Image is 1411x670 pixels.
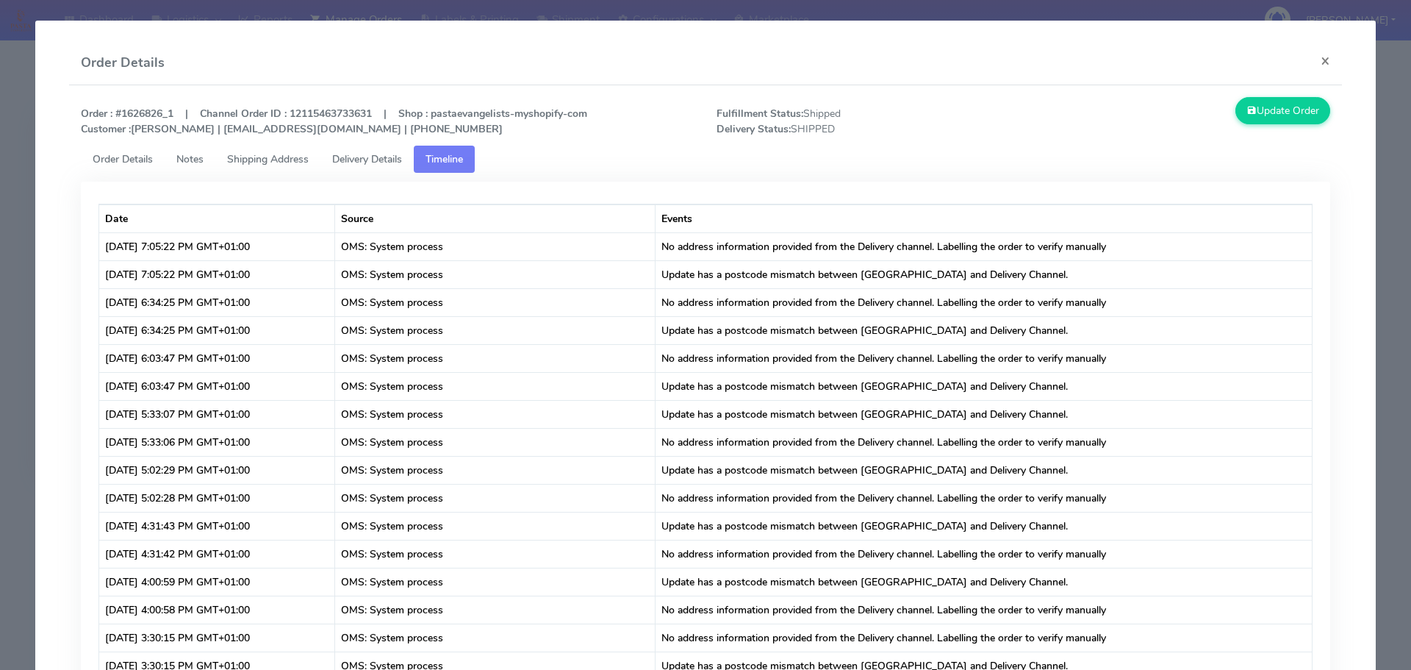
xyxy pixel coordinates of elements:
td: No address information provided from the Delivery channel. Labelling the order to verify manually [656,540,1313,568]
td: OMS: System process [335,456,656,484]
ul: Tabs [81,146,1331,173]
td: No address information provided from the Delivery channel. Labelling the order to verify manually [656,484,1313,512]
td: OMS: System process [335,344,656,372]
span: Shipping Address [227,152,309,166]
td: OMS: System process [335,568,656,596]
td: Update has a postcode mismatch between [GEOGRAPHIC_DATA] and Delivery Channel. [656,512,1313,540]
td: [DATE] 5:33:06 PM GMT+01:00 [99,428,335,456]
td: [DATE] 6:03:47 PM GMT+01:00 [99,344,335,372]
td: [DATE] 5:02:28 PM GMT+01:00 [99,484,335,512]
td: OMS: System process [335,232,656,260]
span: Shipped SHIPPED [705,106,1024,137]
strong: Order : #1626826_1 | Channel Order ID : 12115463733631 | Shop : pastaevangelists-myshopify-com [P... [81,107,587,136]
span: Delivery Details [332,152,402,166]
td: OMS: System process [335,400,656,428]
td: OMS: System process [335,624,656,652]
td: [DATE] 4:00:58 PM GMT+01:00 [99,596,335,624]
th: Date [99,204,335,232]
td: No address information provided from the Delivery channel. Labelling the order to verify manually [656,288,1313,316]
span: Order Details [93,152,153,166]
td: [DATE] 7:05:22 PM GMT+01:00 [99,260,335,288]
td: No address information provided from the Delivery channel. Labelling the order to verify manually [656,344,1313,372]
td: OMS: System process [335,260,656,288]
td: [DATE] 6:34:25 PM GMT+01:00 [99,288,335,316]
td: OMS: System process [335,512,656,540]
td: OMS: System process [335,428,656,456]
td: No address information provided from the Delivery channel. Labelling the order to verify manually [656,624,1313,652]
td: [DATE] 6:34:25 PM GMT+01:00 [99,316,335,344]
td: Update has a postcode mismatch between [GEOGRAPHIC_DATA] and Delivery Channel. [656,456,1313,484]
td: No address information provided from the Delivery channel. Labelling the order to verify manually [656,596,1313,624]
td: Update has a postcode mismatch between [GEOGRAPHIC_DATA] and Delivery Channel. [656,316,1313,344]
td: OMS: System process [335,540,656,568]
button: Update Order [1235,97,1331,124]
td: [DATE] 4:31:42 PM GMT+01:00 [99,540,335,568]
button: Close [1309,41,1342,80]
span: Timeline [426,152,463,166]
strong: Fulfillment Status: [717,107,803,121]
td: Update has a postcode mismatch between [GEOGRAPHIC_DATA] and Delivery Channel. [656,260,1313,288]
td: Update has a postcode mismatch between [GEOGRAPHIC_DATA] and Delivery Channel. [656,372,1313,400]
td: [DATE] 5:02:29 PM GMT+01:00 [99,456,335,484]
td: [DATE] 5:33:07 PM GMT+01:00 [99,400,335,428]
td: Update has a postcode mismatch between [GEOGRAPHIC_DATA] and Delivery Channel. [656,400,1313,428]
td: No address information provided from the Delivery channel. Labelling the order to verify manually [656,428,1313,456]
td: No address information provided from the Delivery channel. Labelling the order to verify manually [656,232,1313,260]
td: [DATE] 4:00:59 PM GMT+01:00 [99,568,335,596]
td: OMS: System process [335,596,656,624]
td: OMS: System process [335,316,656,344]
td: OMS: System process [335,372,656,400]
th: Events [656,204,1313,232]
td: OMS: System process [335,484,656,512]
td: [DATE] 6:03:47 PM GMT+01:00 [99,372,335,400]
h4: Order Details [81,53,165,73]
td: OMS: System process [335,288,656,316]
td: [DATE] 4:31:43 PM GMT+01:00 [99,512,335,540]
strong: Customer : [81,122,131,136]
td: Update has a postcode mismatch between [GEOGRAPHIC_DATA] and Delivery Channel. [656,568,1313,596]
th: Source [335,204,656,232]
td: [DATE] 7:05:22 PM GMT+01:00 [99,232,335,260]
td: [DATE] 3:30:15 PM GMT+01:00 [99,624,335,652]
span: Notes [176,152,204,166]
strong: Delivery Status: [717,122,791,136]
